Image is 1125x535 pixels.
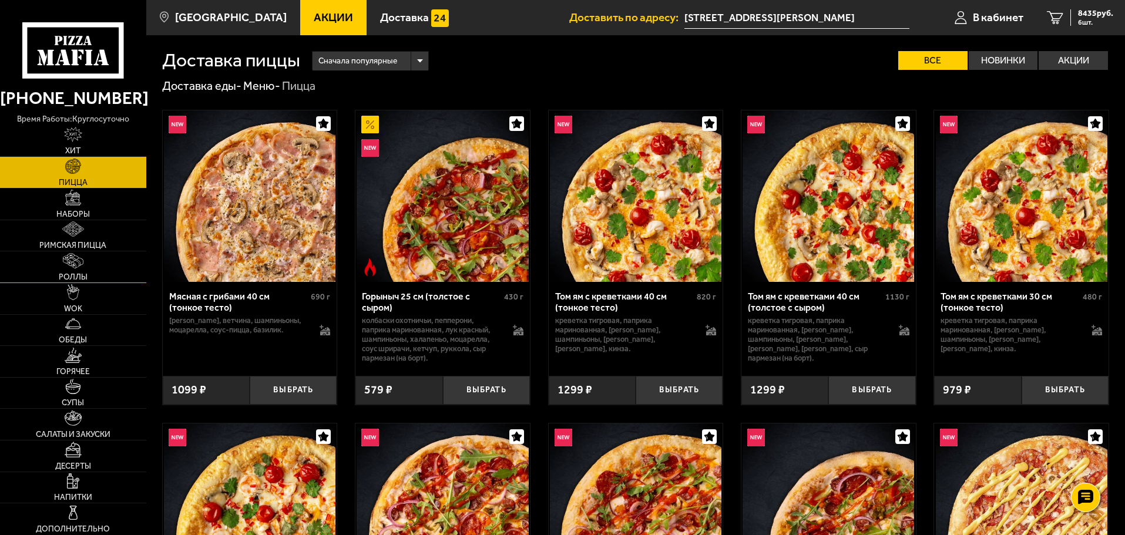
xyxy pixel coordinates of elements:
[636,376,723,405] button: Выбрать
[282,79,315,94] div: Пицца
[314,12,353,23] span: Акции
[555,116,572,133] img: Новинка
[934,110,1109,282] a: НовинкаТом ям с креветками 30 см (тонкое тесто)
[973,12,1023,23] span: В кабинет
[243,79,280,93] a: Меню-
[169,316,308,335] p: [PERSON_NAME], ветчина, шампиньоны, моцарелла, соус-пицца, базилик.
[250,376,337,405] button: Выбрать
[569,12,684,23] span: Доставить по адресу:
[56,368,90,376] span: Горячее
[940,429,958,446] img: Новинка
[943,384,971,396] span: 979 ₽
[318,50,397,72] span: Сначала популярные
[54,493,92,502] span: Напитки
[1078,19,1113,26] span: 6 шт.
[362,291,501,313] div: Горыныч 25 см (толстое с сыром)
[550,110,721,282] img: Том ям с креветками 40 см (тонкое тесто)
[969,51,1038,70] label: Новинки
[36,430,110,439] span: Салаты и закуски
[311,292,330,302] span: 690 г
[355,110,530,282] a: АкционныйНовинкаОстрое блюдоГорыныч 25 см (толстое с сыром)
[558,384,592,396] span: 1299 ₽
[62,399,84,407] span: Супы
[747,116,765,133] img: Новинка
[59,336,87,344] span: Обеды
[169,429,186,446] img: Новинка
[380,12,429,23] span: Доставка
[162,79,241,93] a: Доставка еды-
[59,179,88,187] span: Пицца
[361,116,379,133] img: Акционный
[555,429,572,446] img: Новинка
[364,384,392,396] span: 579 ₽
[361,139,379,157] img: Новинка
[549,110,723,282] a: НовинкаТом ям с креветками 40 см (тонкое тесто)
[1022,376,1109,405] button: Выбрать
[936,110,1107,282] img: Том ям с креветками 30 см (тонкое тесто)
[162,51,300,70] h1: Доставка пиццы
[39,241,106,250] span: Римская пицца
[36,525,110,533] span: Дополнительно
[64,305,82,313] span: WOK
[940,116,958,133] img: Новинка
[555,291,694,313] div: Том ям с креветками 40 см (тонкое тесто)
[59,273,88,281] span: Роллы
[55,462,91,470] span: Десерты
[169,291,308,313] div: Мясная с грибами 40 см (тонкое тесто)
[941,316,1080,354] p: креветка тигровая, паприка маринованная, [PERSON_NAME], шампиньоны, [PERSON_NAME], [PERSON_NAME],...
[443,376,530,405] button: Выбрать
[1039,51,1108,70] label: Акции
[175,12,287,23] span: [GEOGRAPHIC_DATA]
[684,7,909,29] span: Санкт-Петербург улица Кустодиева 20к1
[684,7,909,29] input: Ваш адрес доставки
[504,292,523,302] span: 430 г
[828,376,915,405] button: Выбрать
[748,291,882,313] div: Том ям с креветками 40 см (толстое с сыром)
[361,258,379,276] img: Острое блюдо
[357,110,528,282] img: Горыныч 25 см (толстое с сыром)
[885,292,909,302] span: 1130 г
[748,316,887,363] p: креветка тигровая, паприка маринованная, [PERSON_NAME], шампиньоны, [PERSON_NAME], [PERSON_NAME],...
[163,110,337,282] a: НовинкаМясная с грибами 40 см (тонкое тесто)
[431,9,449,27] img: 15daf4d41897b9f0e9f617042186c801.svg
[555,316,694,354] p: креветка тигровая, паприка маринованная, [PERSON_NAME], шампиньоны, [PERSON_NAME], [PERSON_NAME],...
[56,210,90,218] span: Наборы
[164,110,335,282] img: Мясная с грибами 40 см (тонкое тесто)
[1078,9,1113,18] span: 8435 руб.
[743,110,914,282] img: Том ям с креветками 40 см (толстое с сыром)
[65,147,80,155] span: Хит
[747,429,765,446] img: Новинка
[362,316,501,363] p: колбаски Охотничьи, пепперони, паприка маринованная, лук красный, шампиньоны, халапеньо, моцарелл...
[741,110,916,282] a: НовинкаТом ям с креветками 40 см (толстое с сыром)
[361,429,379,446] img: Новинка
[1083,292,1102,302] span: 480 г
[941,291,1080,313] div: Том ям с креветками 30 см (тонкое тесто)
[697,292,716,302] span: 820 г
[172,384,206,396] span: 1099 ₽
[169,116,186,133] img: Новинка
[750,384,785,396] span: 1299 ₽
[898,51,968,70] label: Все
